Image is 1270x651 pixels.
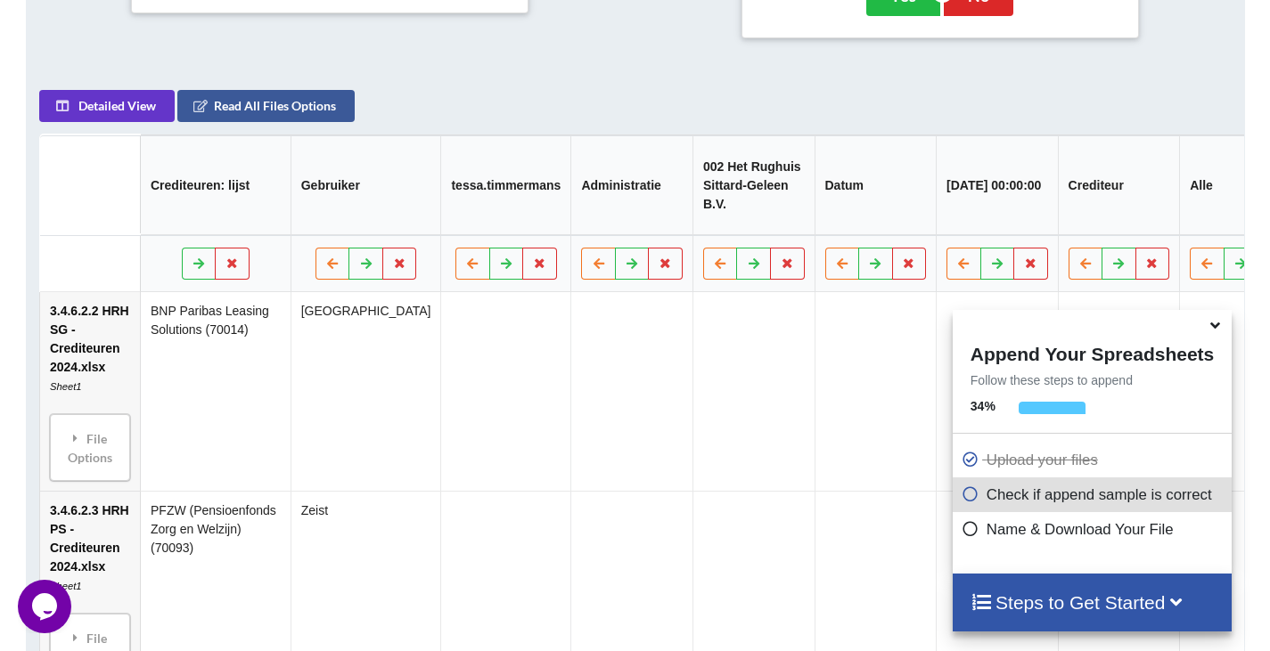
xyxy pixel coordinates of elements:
[38,90,174,122] button: Detailed View
[18,580,75,633] iframe: chat widget
[962,484,1227,506] p: Check if append sample is correct
[49,381,80,392] i: Sheet1
[692,135,814,235] th: 002 Het Rughuis Sittard-Geleen B.V.
[971,399,996,413] b: 34 %
[139,135,290,235] th: Crediteuren: lijst
[54,419,124,476] div: File Options
[962,518,1227,541] p: Name & Download Your File
[139,292,290,491] td: BNP Paribas Leasing Solutions (70014)
[935,135,1057,235] th: [DATE] 00:00:00
[440,135,570,235] th: tessa.timmermans
[953,371,1232,389] p: Follow these steps to append
[39,292,139,491] td: 3.4.6.2.2 HRH SG - Crediteuren 2024.xlsx
[290,292,440,491] td: [GEOGRAPHIC_DATA]
[962,449,1227,471] p: Upload your files
[814,135,936,235] th: Datum
[953,338,1232,365] h4: Append Your Spreadsheets
[49,581,80,591] i: Sheet1
[1057,135,1179,235] th: Crediteur
[570,135,692,235] th: Administratie
[176,90,354,122] button: Read All Files Options
[290,135,440,235] th: Gebruiker
[971,591,1214,614] h4: Steps to Get Started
